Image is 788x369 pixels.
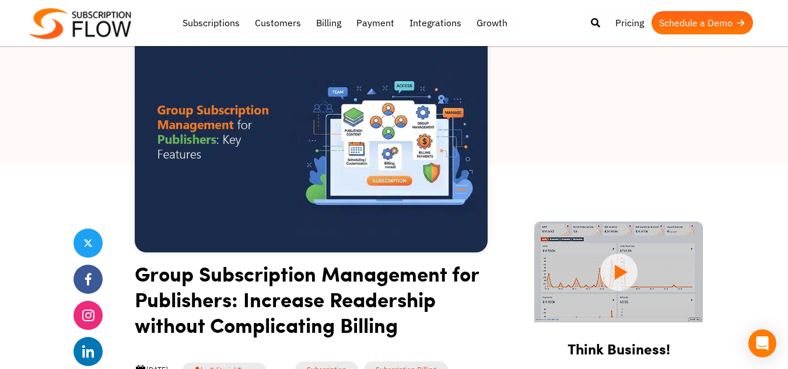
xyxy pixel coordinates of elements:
h2: Think Business! [523,326,715,363]
a: Growth [469,11,515,34]
div: Open Intercom Messenger [748,329,776,357]
a: Integrations [402,11,469,34]
a: Payment [349,11,402,34]
img: intro video [534,222,703,322]
a: Billing [309,11,349,34]
img: Group Subscription Management for Publishers [135,17,488,252]
a: Pricing [608,11,652,34]
a: Customers [247,11,309,34]
img: Subscriptionflow [29,8,131,39]
a: Schedule a Demo [652,11,753,34]
a: Subscriptions [175,11,247,34]
h1: Group Subscription Management for Publishers: Increase Readership without Complicating Billing [135,261,488,346]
